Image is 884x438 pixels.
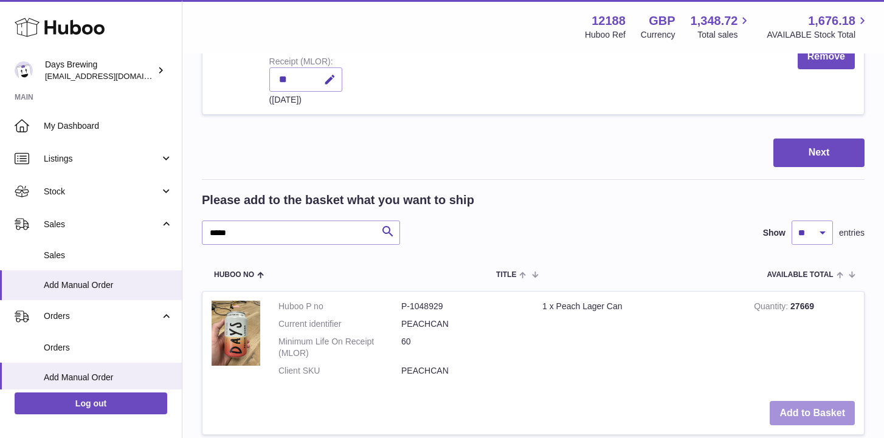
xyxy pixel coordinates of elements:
[44,186,160,197] span: Stock
[44,279,173,291] span: Add Manual Order
[44,250,173,261] span: Sales
[798,44,855,69] button: Remove
[649,13,675,29] strong: GBP
[44,372,173,383] span: Add Manual Order
[15,61,33,80] img: helena@daysbrewing.com
[269,45,334,69] label: Minimum Life On Receipt (MLOR)
[767,13,869,41] a: 1,676.18 AVAILABLE Stock Total
[585,29,626,41] div: Huboo Ref
[401,365,524,377] dd: PEACHCAN
[641,29,675,41] div: Currency
[745,292,864,391] td: 27669
[533,292,745,391] td: 1 x Peach Lager Can
[401,301,524,312] dd: P-1048929
[770,401,855,426] button: Add to Basket
[269,94,342,106] div: ([DATE])
[45,59,154,82] div: Days Brewing
[691,13,752,41] a: 1,348.72 Total sales
[44,219,160,230] span: Sales
[45,71,179,81] span: [EMAIL_ADDRESS][DOMAIN_NAME]
[202,192,474,208] h2: Please add to the basket what you want to ship
[763,227,786,239] label: Show
[278,318,401,330] dt: Current identifier
[234,45,250,55] span: 0.00
[401,336,524,359] dd: 60
[691,13,738,29] span: 1,348.72
[278,365,401,377] dt: Client SKU
[214,271,254,279] span: Huboo no
[44,342,173,354] span: Orders
[44,310,160,322] span: Orders
[767,29,869,41] span: AVAILABLE Stock Total
[767,271,834,279] span: AVAILABLE Total
[697,29,751,41] span: Total sales
[278,336,401,359] dt: Minimum Life On Receipt (MLOR)
[15,392,167,414] a: Log out
[212,301,260,366] img: 1 x Peach Lager Can
[278,301,401,312] dt: Huboo P no
[592,13,626,29] strong: 12188
[496,271,516,279] span: Title
[401,318,524,330] dd: PEACHCAN
[754,301,790,314] strong: Quantity
[839,227,865,239] span: entries
[44,120,173,132] span: My Dashboard
[773,139,865,167] button: Next
[808,13,855,29] span: 1,676.18
[44,153,160,165] span: Listings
